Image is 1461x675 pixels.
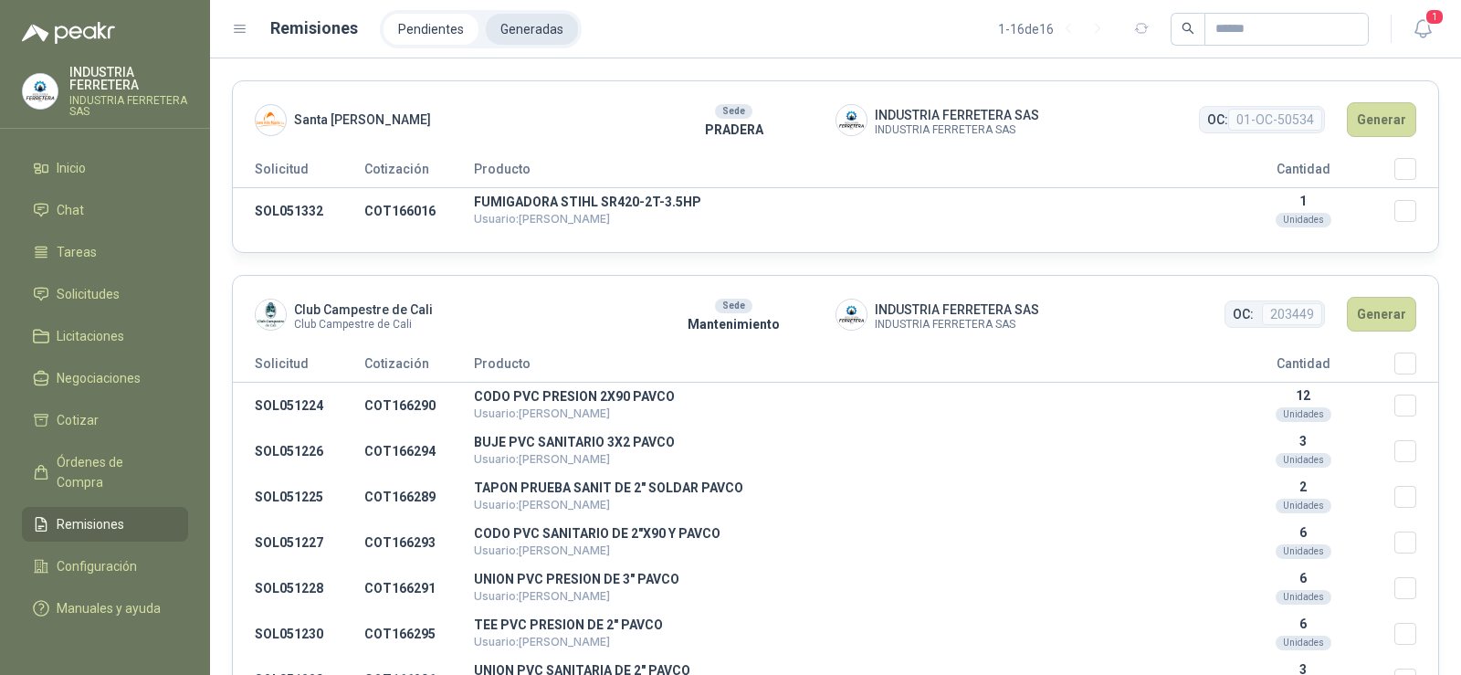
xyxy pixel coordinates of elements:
[1394,565,1438,611] td: Seleccionar/deseleccionar
[1212,194,1394,208] p: 1
[233,611,364,657] td: SOL051230
[474,635,610,649] span: Usuario: [PERSON_NAME]
[69,95,188,117] p: INDUSTRIA FERRETERA SAS
[69,66,188,91] p: INDUSTRIA FERRETERA
[1276,213,1331,227] div: Unidades
[233,158,364,188] th: Solicitud
[474,543,610,557] span: Usuario: [PERSON_NAME]
[22,591,188,626] a: Manuales y ayuda
[1394,428,1438,474] td: Seleccionar/deseleccionar
[1212,525,1394,540] p: 6
[1276,499,1331,513] div: Unidades
[22,445,188,500] a: Órdenes de Compra
[57,452,171,492] span: Órdenes de Compra
[474,498,610,512] span: Usuario: [PERSON_NAME]
[875,105,1039,125] span: INDUSTRIA FERRETERA SAS
[294,110,431,130] span: Santa [PERSON_NAME]
[57,410,99,430] span: Cotizar
[57,284,120,304] span: Solicitudes
[22,235,188,269] a: Tareas
[57,242,97,262] span: Tareas
[474,406,610,420] span: Usuario: [PERSON_NAME]
[22,151,188,185] a: Inicio
[364,474,474,520] td: COT166289
[875,320,1039,330] span: INDUSTRIA FERRETERA SAS
[836,105,867,135] img: Company Logo
[474,158,1212,188] th: Producto
[1394,158,1438,188] th: Seleccionar/deseleccionar
[22,277,188,311] a: Solicitudes
[233,565,364,611] td: SOL051228
[632,120,836,140] p: PRADERA
[22,193,188,227] a: Chat
[22,361,188,396] a: Negociaciones
[22,549,188,584] a: Configuración
[233,188,364,235] td: SOL051332
[1347,297,1416,332] button: Generar
[57,598,161,618] span: Manuales y ayuda
[474,195,1212,208] p: FUMIGADORA STIHL SR420-2T-3.5HP
[1406,13,1439,46] button: 1
[1212,388,1394,403] p: 12
[22,403,188,438] a: Cotizar
[474,452,610,466] span: Usuario: [PERSON_NAME]
[474,436,1212,448] p: BUJE PVC SANITARIO 3X2 PAVCO
[294,300,433,320] span: Club Campestre de Cali
[632,314,836,334] p: Mantenimiento
[1212,158,1394,188] th: Cantidad
[875,300,1039,320] span: INDUSTRIA FERRETERA SAS
[364,188,474,235] td: COT166016
[1394,383,1438,429] td: Seleccionar/deseleccionar
[715,299,752,313] div: Sede
[1228,109,1322,131] span: 01-OC-50534
[1262,303,1322,325] span: 203449
[836,300,867,330] img: Company Logo
[270,16,358,41] h1: Remisiones
[22,22,115,44] img: Logo peakr
[57,326,124,346] span: Licitaciones
[364,158,474,188] th: Cotización
[364,353,474,383] th: Cotización
[1394,188,1438,235] td: Seleccionar/deseleccionar
[57,158,86,178] span: Inicio
[1276,407,1331,422] div: Unidades
[233,383,364,429] td: SOL051224
[1394,611,1438,657] td: Seleccionar/deseleccionar
[1394,474,1438,520] td: Seleccionar/deseleccionar
[1207,110,1228,130] span: OC:
[364,520,474,565] td: COT166293
[1276,453,1331,468] div: Unidades
[1212,617,1394,631] p: 6
[1276,590,1331,605] div: Unidades
[22,507,188,542] a: Remisiones
[364,383,474,429] td: COT166290
[1424,8,1445,26] span: 1
[23,74,58,109] img: Company Logo
[294,320,433,330] span: Club Campestre de Cali
[474,212,610,226] span: Usuario: [PERSON_NAME]
[486,14,578,45] a: Generadas
[1394,520,1438,565] td: Seleccionar/deseleccionar
[1276,544,1331,559] div: Unidades
[1182,22,1194,35] span: search
[233,520,364,565] td: SOL051227
[1212,434,1394,448] p: 3
[1347,102,1416,137] button: Generar
[384,14,478,45] a: Pendientes
[1394,353,1438,383] th: Seleccionar/deseleccionar
[474,573,1212,585] p: UNION PVC PRESION DE 3" PAVCO
[1212,353,1394,383] th: Cantidad
[715,104,752,119] div: Sede
[57,200,84,220] span: Chat
[474,481,1212,494] p: TAPON PRUEBA SANIT DE 2" SOLDAR PAVCO
[256,105,286,135] img: Company Logo
[875,125,1039,135] span: INDUSTRIA FERRETERA SAS
[1276,636,1331,650] div: Unidades
[474,618,1212,631] p: TEE PVC PRESION DE 2" PAVCO
[57,556,137,576] span: Configuración
[57,368,141,388] span: Negociaciones
[1212,571,1394,585] p: 6
[233,474,364,520] td: SOL051225
[364,565,474,611] td: COT166291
